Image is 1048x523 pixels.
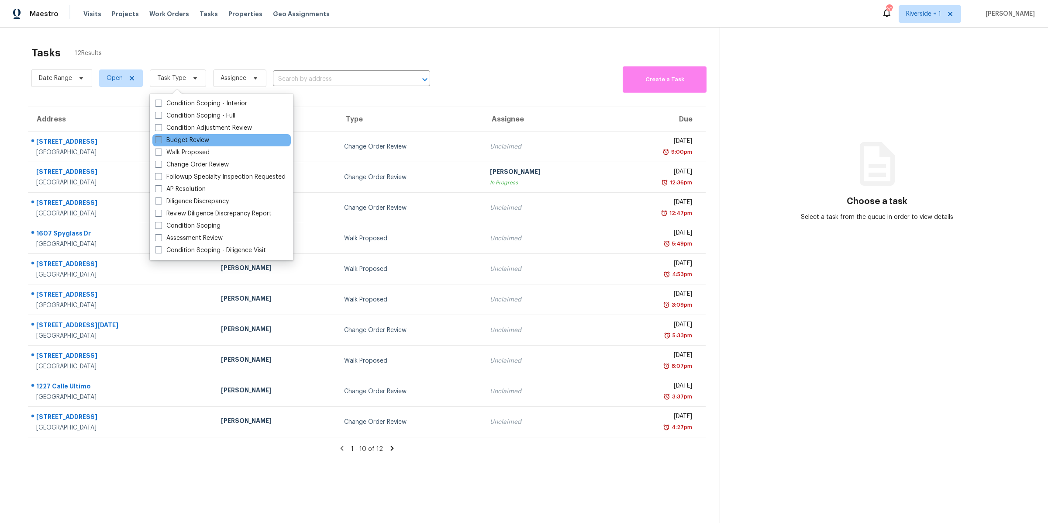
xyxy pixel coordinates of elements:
[36,301,207,310] div: [GEOGRAPHIC_DATA]
[36,351,207,362] div: [STREET_ADDRESS]
[344,295,476,304] div: Walk Proposed
[228,10,262,18] span: Properties
[28,107,214,132] th: Address
[83,10,101,18] span: Visits
[344,357,476,365] div: Walk Proposed
[663,423,670,432] img: Overdue Alarm Icon
[155,160,229,169] label: Change Order Review
[614,320,692,331] div: [DATE]
[36,178,207,187] div: [GEOGRAPHIC_DATA]
[344,142,476,151] div: Change Order Review
[490,204,600,212] div: Unclaimed
[661,209,668,218] img: Overdue Alarm Icon
[671,331,692,340] div: 5:33pm
[663,392,670,401] img: Overdue Alarm Icon
[614,198,692,209] div: [DATE]
[273,10,330,18] span: Geo Assignments
[623,66,707,93] button: Create a Task
[107,74,123,83] span: Open
[36,137,207,148] div: [STREET_ADDRESS]
[36,167,207,178] div: [STREET_ADDRESS]
[36,382,207,393] div: 1227 Calle Ultimo
[614,381,692,392] div: [DATE]
[670,301,692,309] div: 3:09pm
[36,362,207,371] div: [GEOGRAPHIC_DATA]
[36,198,207,209] div: [STREET_ADDRESS]
[490,295,600,304] div: Unclaimed
[490,357,600,365] div: Unclaimed
[614,290,692,301] div: [DATE]
[36,270,207,279] div: [GEOGRAPHIC_DATA]
[490,326,600,335] div: Unclaimed
[36,229,207,240] div: 1607 Spyglass Dr
[149,10,189,18] span: Work Orders
[221,74,246,83] span: Assignee
[490,387,600,396] div: Unclaimed
[155,148,210,157] label: Walk Proposed
[75,49,102,58] span: 12 Results
[607,107,706,132] th: Due
[36,423,207,432] div: [GEOGRAPHIC_DATA]
[155,209,272,218] label: Review Diligence Discrepancy Report
[36,148,207,157] div: [GEOGRAPHIC_DATA]
[663,362,670,371] img: Overdue Alarm Icon
[663,301,670,309] img: Overdue Alarm Icon
[663,270,670,279] img: Overdue Alarm Icon
[847,197,907,206] h3: Choose a task
[36,412,207,423] div: [STREET_ADDRESS]
[669,148,692,156] div: 9:00pm
[344,265,476,274] div: Walk Proposed
[614,412,692,423] div: [DATE]
[344,326,476,335] div: Change Order Review
[155,234,223,242] label: Assessment Review
[668,209,692,218] div: 12:47pm
[221,416,331,427] div: [PERSON_NAME]
[30,10,59,18] span: Maestro
[490,234,600,243] div: Unclaimed
[483,107,607,132] th: Assignee
[661,178,668,187] img: Overdue Alarm Icon
[614,351,692,362] div: [DATE]
[799,213,956,222] div: Select a task from the queue in order to view details
[663,239,670,248] img: Overdue Alarm Icon
[155,246,266,255] label: Condition Scoping - Diligence Visit
[490,418,600,426] div: Unclaimed
[614,167,692,178] div: [DATE]
[614,229,692,239] div: [DATE]
[155,222,221,230] label: Condition Scoping
[273,73,406,86] input: Search by address
[200,11,218,17] span: Tasks
[36,393,207,402] div: [GEOGRAPHIC_DATA]
[155,136,209,145] label: Budget Review
[490,142,600,151] div: Unclaimed
[31,48,61,57] h2: Tasks
[670,423,692,432] div: 4:27pm
[155,124,252,132] label: Condition Adjustment Review
[670,362,692,371] div: 8:07pm
[157,74,186,83] span: Task Type
[155,185,206,194] label: AP Resolution
[155,197,229,206] label: Diligence Discrepancy
[344,387,476,396] div: Change Order Review
[36,240,207,249] div: [GEOGRAPHIC_DATA]
[670,239,692,248] div: 5:49pm
[344,204,476,212] div: Change Order Review
[670,392,692,401] div: 3:37pm
[351,446,383,452] span: 1 - 10 of 12
[614,137,692,148] div: [DATE]
[664,331,671,340] img: Overdue Alarm Icon
[221,386,331,397] div: [PERSON_NAME]
[36,332,207,340] div: [GEOGRAPHIC_DATA]
[36,260,207,270] div: [STREET_ADDRESS]
[419,73,431,86] button: Open
[906,10,941,18] span: Riverside + 1
[982,10,1035,18] span: [PERSON_NAME]
[344,173,476,182] div: Change Order Review
[155,111,235,120] label: Condition Scoping - Full
[344,418,476,426] div: Change Order Review
[662,148,669,156] img: Overdue Alarm Icon
[614,259,692,270] div: [DATE]
[36,209,207,218] div: [GEOGRAPHIC_DATA]
[337,107,483,132] th: Type
[155,173,286,181] label: Followup Specialty Inspection Requested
